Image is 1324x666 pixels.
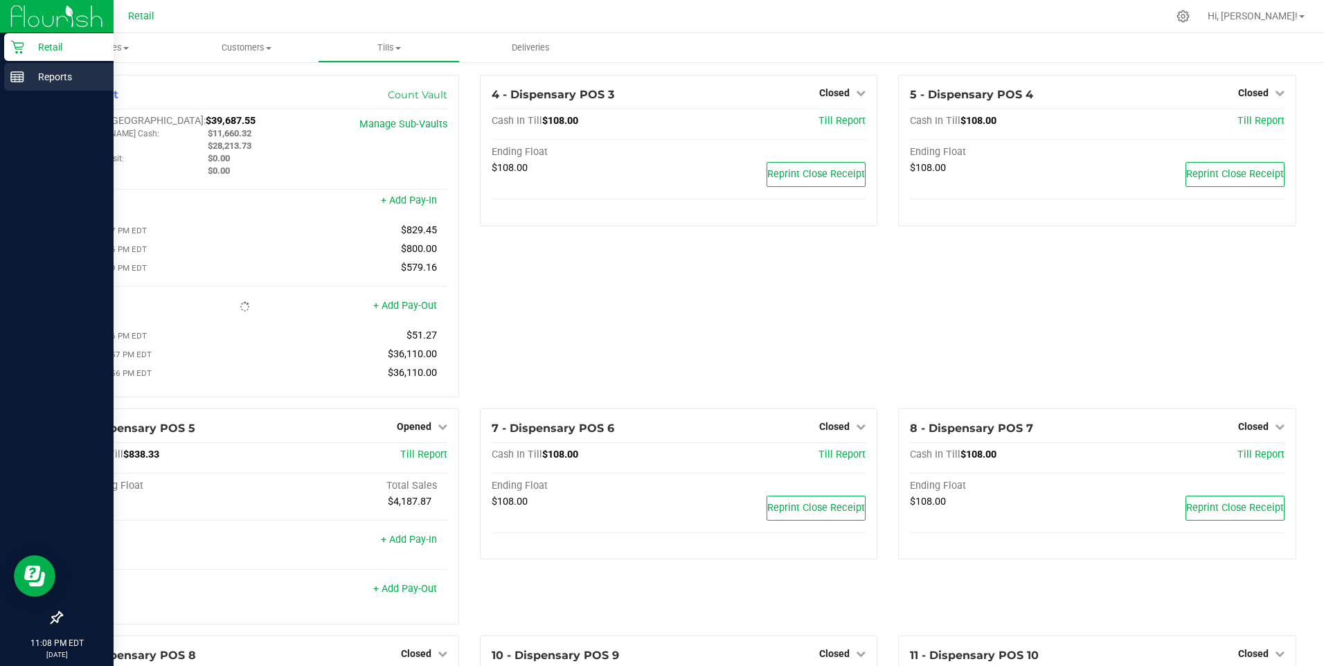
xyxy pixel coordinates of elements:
[24,69,107,85] p: Reports
[493,42,569,54] span: Deliveries
[176,42,316,54] span: Customers
[492,480,679,492] div: Ending Float
[492,115,542,127] span: Cash In Till
[819,87,850,98] span: Closed
[492,146,679,159] div: Ending Float
[960,449,996,460] span: $108.00
[73,480,260,492] div: Beginning Float
[175,33,317,62] a: Customers
[542,449,578,460] span: $108.00
[73,535,260,548] div: Pay-Ins
[1238,421,1269,432] span: Closed
[910,480,1097,492] div: Ending Float
[73,301,260,314] div: Pay-Outs
[388,89,447,101] a: Count Vault
[388,348,437,360] span: $36,110.00
[73,422,195,435] span: 6 - Dispensary POS 5
[910,115,960,127] span: Cash In Till
[1237,449,1285,460] a: Till Report
[6,637,107,649] p: 11:08 PM EDT
[208,141,251,151] span: $28,213.73
[542,115,578,127] span: $108.00
[14,555,55,597] iframe: Resource center
[400,449,447,460] a: Till Report
[73,196,260,208] div: Pay-Ins
[359,118,447,130] a: Manage Sub-Vaults
[818,449,866,460] a: Till Report
[401,243,437,255] span: $800.00
[767,502,865,514] span: Reprint Close Receipt
[492,496,528,507] span: $108.00
[208,153,230,163] span: $0.00
[388,367,437,379] span: $36,110.00
[406,330,437,341] span: $51.27
[318,33,460,62] a: Tills
[373,583,437,595] a: + Add Pay-Out
[767,168,865,180] span: Reprint Close Receipt
[1186,502,1284,514] span: Reprint Close Receipt
[73,584,260,597] div: Pay-Outs
[319,42,459,54] span: Tills
[960,115,996,127] span: $108.00
[123,449,159,460] span: $838.33
[397,421,431,432] span: Opened
[24,39,107,55] p: Retail
[401,648,431,659] span: Closed
[460,33,602,62] a: Deliveries
[1238,87,1269,98] span: Closed
[401,262,437,273] span: $579.16
[492,88,614,101] span: 4 - Dispensary POS 3
[1174,10,1192,23] div: Manage settings
[910,162,946,174] span: $108.00
[260,480,447,492] div: Total Sales
[128,10,154,22] span: Retail
[492,449,542,460] span: Cash In Till
[381,534,437,546] a: + Add Pay-In
[910,449,960,460] span: Cash In Till
[767,496,866,521] button: Reprint Close Receipt
[1186,168,1284,180] span: Reprint Close Receipt
[910,88,1033,101] span: 5 - Dispensary POS 4
[767,162,866,187] button: Reprint Close Receipt
[10,70,24,84] inline-svg: Reports
[208,165,230,176] span: $0.00
[388,496,431,507] span: $4,187.87
[910,422,1033,435] span: 8 - Dispensary POS 7
[492,162,528,174] span: $108.00
[492,649,619,662] span: 10 - Dispensary POS 9
[10,40,24,54] inline-svg: Retail
[1186,162,1285,187] button: Reprint Close Receipt
[381,195,437,206] a: + Add Pay-In
[910,649,1039,662] span: 11 - Dispensary POS 10
[818,115,866,127] a: Till Report
[819,421,850,432] span: Closed
[206,115,256,127] span: $39,687.55
[1186,496,1285,521] button: Reprint Close Receipt
[373,300,437,312] a: + Add Pay-Out
[208,128,251,138] span: $11,660.32
[1237,115,1285,127] a: Till Report
[492,422,614,435] span: 7 - Dispensary POS 6
[910,146,1097,159] div: Ending Float
[401,224,437,236] span: $829.45
[1208,10,1298,21] span: Hi, [PERSON_NAME]!
[819,648,850,659] span: Closed
[1238,648,1269,659] span: Closed
[73,129,159,138] span: [PERSON_NAME] Cash:
[73,649,196,662] span: 9 - Dispensary POS 8
[73,115,206,127] span: Cash In [GEOGRAPHIC_DATA]:
[6,649,107,660] p: [DATE]
[910,496,946,507] span: $108.00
